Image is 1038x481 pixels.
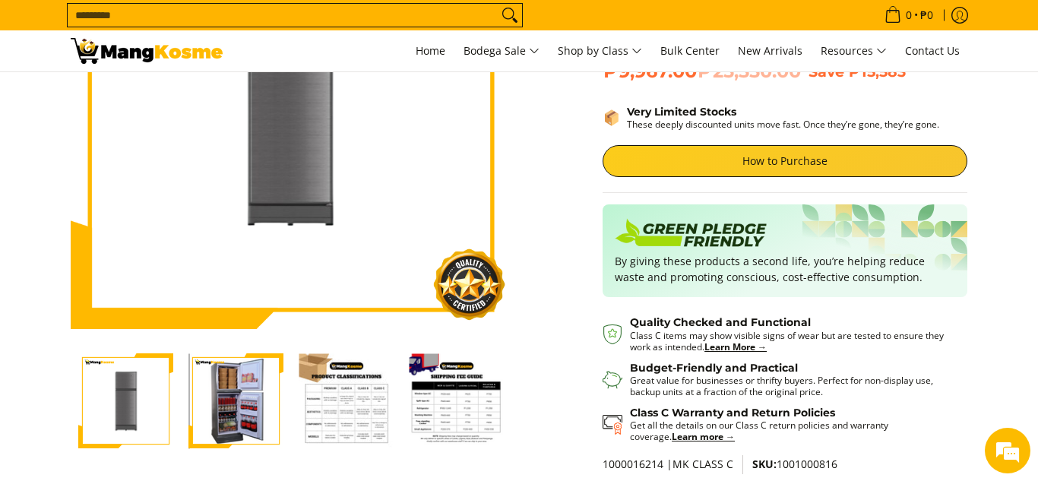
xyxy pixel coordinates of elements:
[672,430,735,443] a: Learn more →
[905,43,960,58] span: Contact Us
[821,42,887,61] span: Resources
[627,119,939,130] p: These deeply discounted units move fast. Once they’re gone, they’re gone.
[558,42,642,61] span: Shop by Class
[603,457,733,471] span: 1000016214 |MK CLASS C
[880,7,938,24] span: •
[630,375,952,397] p: Great value for businesses or thrifty buyers. Perfect for non-display use, backup units at a frac...
[409,353,504,448] img: Condura 5.3Gi-E 8.7 Cu.Ft. Two Door Manual Defrost, Direct Cool Inverter Refrigerator (Class C)-4
[630,315,811,329] strong: Quality Checked and Functional
[238,30,967,71] nav: Main Menu
[904,10,914,21] span: 0
[456,30,547,71] a: Bodega Sale
[188,353,283,448] img: Condura 5.3Gi-E 8.7 Cu.Ft. Two Door Manual Defrost, Direct Cool Inverter Refrigerator (Class C)-2
[730,30,810,71] a: New Arrivals
[550,30,650,71] a: Shop by Class
[498,4,522,27] button: Search
[615,217,767,253] img: Badge sustainability green pledge friendly
[630,406,835,419] strong: Class C Warranty and Return Policies
[752,457,837,471] span: 1001000816
[813,30,894,71] a: Resources
[630,361,798,375] strong: Budget-Friendly and Practical
[78,353,173,448] img: Condura 5.3Gi-E 8.7 Cu.Ft. Two Door Manual Defrost, Direct Cool Inverter Refrigerator (Class C)-1
[71,38,223,64] img: Condura 5.3Gi-E 8.7 Cu.Ft. Two Door Manual Defrost, Direct Cool Invert | Mang Kosme
[653,30,727,71] a: Bulk Center
[738,43,802,58] span: New Arrivals
[918,10,935,21] span: ₱0
[809,62,844,81] span: Save
[603,145,967,177] a: How to Purchase
[416,43,445,58] span: Home
[848,62,906,81] span: ₱15,583
[615,253,955,285] p: By giving these products a second life, you’re helping reduce waste and promoting conscious, cost...
[630,330,952,353] p: Class C items may show visible signs of wear but are tested to ensure they work as intended.
[704,340,767,353] a: Learn More →
[464,42,540,61] span: Bodega Sale
[408,30,453,71] a: Home
[660,43,720,58] span: Bulk Center
[299,353,394,448] img: Condura 5.3Gi-E 8.7 Cu.Ft. Two Door Manual Defrost, Direct Cool Inverter Refrigerator (Class C)-3
[630,419,952,442] p: Get all the details on our Class C return policies and warranty coverage.
[752,457,777,471] span: SKU:
[627,105,736,119] strong: Very Limited Stocks
[897,30,967,71] a: Contact Us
